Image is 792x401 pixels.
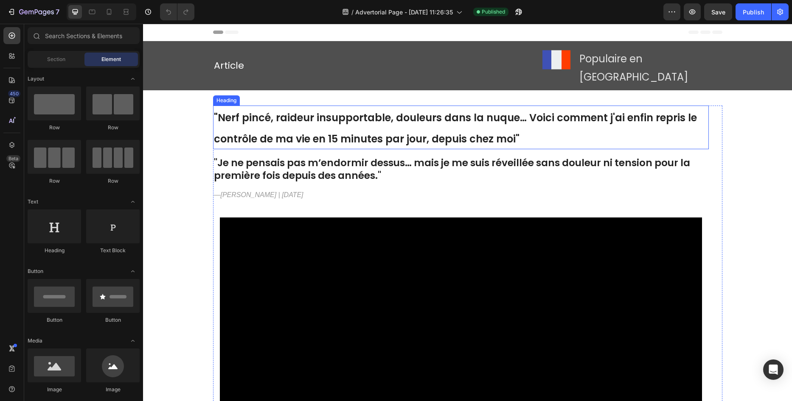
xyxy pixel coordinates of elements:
[126,265,140,278] span: Toggle open
[126,195,140,209] span: Toggle open
[28,337,42,345] span: Media
[71,167,565,176] p: —
[72,73,95,81] div: Heading
[763,359,784,380] div: Open Intercom Messenger
[86,316,140,324] div: Button
[704,3,732,20] button: Save
[28,27,140,44] input: Search Sections & Elements
[28,386,81,393] div: Image
[482,8,505,16] span: Published
[28,316,81,324] div: Button
[28,75,44,83] span: Layout
[71,87,554,122] strong: "Nerf pincé, raideur insupportable, douleurs dans la nuque… Voici comment j'ai enfin repris le co...
[436,26,578,62] p: Populaire en [GEOGRAPHIC_DATA]
[355,8,453,17] span: Advertorial Page - [DATE] 11:26:35
[28,247,81,254] div: Heading
[86,124,140,131] div: Row
[78,167,160,175] i: [PERSON_NAME] | [DATE]
[28,267,43,275] span: Button
[126,72,140,86] span: Toggle open
[143,24,792,401] iframe: Design area
[126,334,140,348] span: Toggle open
[86,247,140,254] div: Text Block
[160,3,194,20] div: Undo/Redo
[6,155,20,162] div: Beta
[28,198,38,206] span: Text
[101,56,121,63] span: Element
[711,8,725,16] span: Save
[28,177,81,185] div: Row
[71,132,547,159] strong: "Je ne pensais pas m’endormir dessus… mais je me suis réveillée sans douleur ni tension pour la p...
[86,177,140,185] div: Row
[3,3,63,20] button: 7
[47,56,65,63] span: Section
[736,3,771,20] button: Publish
[8,90,20,97] div: 450
[86,386,140,393] div: Image
[56,7,59,17] p: 7
[351,8,354,17] span: /
[743,8,764,17] div: Publish
[28,124,81,131] div: Row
